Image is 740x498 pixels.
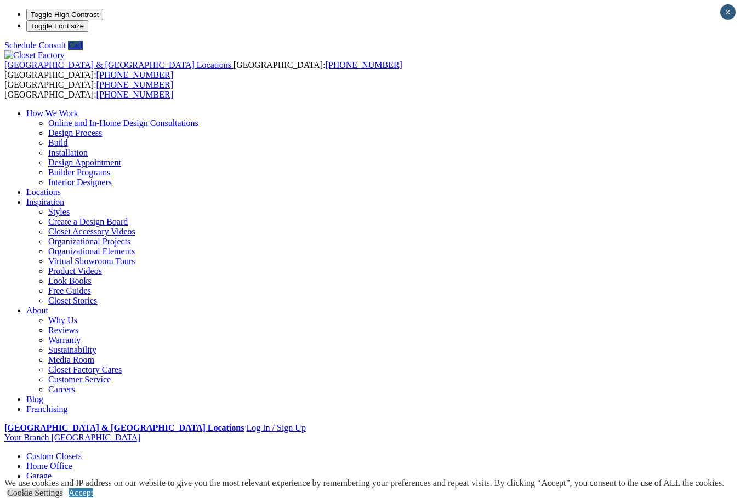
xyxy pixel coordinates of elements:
[4,433,141,442] a: Your Branch [GEOGRAPHIC_DATA]
[48,118,198,128] a: Online and In-Home Design Consultations
[48,247,135,256] a: Organizational Elements
[48,375,111,384] a: Customer Service
[26,461,72,471] a: Home Office
[26,394,43,404] a: Blog
[48,158,121,167] a: Design Appointment
[48,227,135,236] a: Closet Accessory Videos
[48,345,96,354] a: Sustainability
[48,256,135,266] a: Virtual Showroom Tours
[31,22,84,30] span: Toggle Font size
[48,138,68,147] a: Build
[69,488,93,497] a: Accept
[26,20,88,32] button: Toggle Font size
[48,316,77,325] a: Why Us
[51,433,140,442] span: [GEOGRAPHIC_DATA]
[48,207,70,216] a: Styles
[48,296,97,305] a: Closet Stories
[48,178,112,187] a: Interior Designers
[720,4,736,20] button: Close
[48,365,122,374] a: Closet Factory Cares
[96,90,173,99] a: [PHONE_NUMBER]
[4,60,231,70] span: [GEOGRAPHIC_DATA] & [GEOGRAPHIC_DATA] Locations
[4,80,173,99] span: [GEOGRAPHIC_DATA]: [GEOGRAPHIC_DATA]:
[48,276,92,285] a: Look Books
[4,478,724,488] div: We use cookies and IP address on our website to give you the most relevant experience by remember...
[26,197,64,207] a: Inspiration
[48,266,102,276] a: Product Videos
[26,187,61,197] a: Locations
[31,10,99,19] span: Toggle High Contrast
[4,60,234,70] a: [GEOGRAPHIC_DATA] & [GEOGRAPHIC_DATA] Locations
[48,128,102,138] a: Design Process
[48,168,110,177] a: Builder Programs
[4,60,402,79] span: [GEOGRAPHIC_DATA]: [GEOGRAPHIC_DATA]:
[96,80,173,89] a: [PHONE_NUMBER]
[48,335,81,345] a: Warranty
[26,108,78,118] a: How We Work
[246,423,305,432] a: Log In / Sign Up
[48,385,75,394] a: Careers
[96,70,173,79] a: [PHONE_NUMBER]
[4,50,65,60] img: Closet Factory
[4,423,244,432] a: [GEOGRAPHIC_DATA] & [GEOGRAPHIC_DATA] Locations
[4,41,66,50] a: Schedule Consult
[26,306,48,315] a: About
[26,9,103,20] button: Toggle High Contrast
[4,433,49,442] span: Your Branch
[48,286,91,295] a: Free Guides
[26,451,82,461] a: Custom Closets
[48,325,78,335] a: Reviews
[26,404,68,414] a: Franchising
[68,41,83,50] a: Call
[48,237,130,246] a: Organizational Projects
[48,355,94,364] a: Media Room
[48,217,128,226] a: Create a Design Board
[26,471,52,480] a: Garage
[325,60,402,70] a: [PHONE_NUMBER]
[7,488,63,497] a: Cookie Settings
[48,148,88,157] a: Installation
